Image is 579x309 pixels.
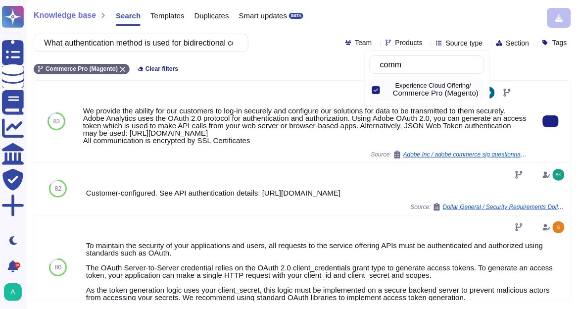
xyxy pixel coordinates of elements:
input: Search by keywords [375,56,484,73]
span: Templates [150,12,184,19]
span: Commerce Pro (Magento) [393,89,479,98]
div: 9+ [14,262,20,268]
span: Tags [552,39,567,46]
span: Team [355,39,372,46]
span: Section [506,40,530,47]
input: Search a question or template... [39,34,238,51]
span: Source type [446,40,483,47]
p: Experience Cloud Offering/ [395,83,481,89]
div: To maintain the security of your applications and users, all requests to the service offering API... [86,242,567,301]
span: 80 [55,264,61,270]
span: Search [116,12,141,19]
div: Commerce Pro (Magento) [385,79,484,101]
div: Commerce Pro (Magento) [393,89,481,98]
span: 82 [55,186,61,192]
div: Customer-configured. See API authentication details: [URL][DOMAIN_NAME] [86,189,567,197]
span: Adobe Inc / adobe commerce sig questionnaire [403,152,527,157]
span: Source: [371,151,527,158]
div: We provide the ability for our customers to log-in securely and configure our solutions for data ... [83,107,527,144]
img: user [553,221,565,233]
div: BETA [289,13,303,19]
span: Products [395,39,423,46]
span: Duplicates [194,12,229,19]
span: Source: [411,203,567,211]
span: Smart updates [239,12,288,19]
div: Commerce Pro (Magento) [385,84,389,96]
span: Dollar General / Security Requirements Dollar General [443,204,567,210]
span: 83 [53,118,60,124]
img: user [4,283,22,301]
span: Knowledge base [34,11,96,19]
span: Clear filters [145,66,178,72]
button: user [2,281,29,303]
img: user [553,169,565,181]
span: Commerce Pro (Magento) [46,66,118,72]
